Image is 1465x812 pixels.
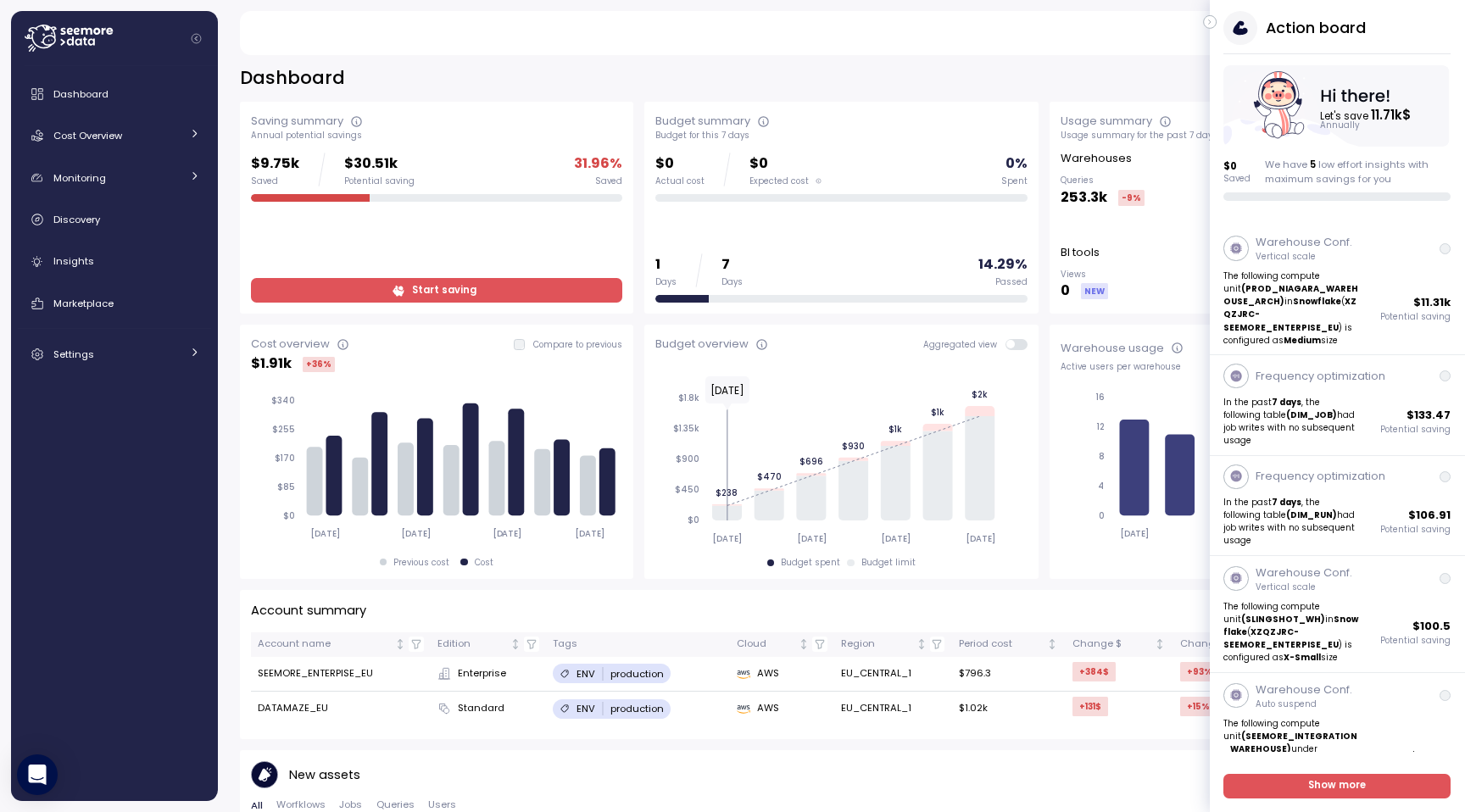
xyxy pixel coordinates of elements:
[923,339,1005,350] span: Aggregated view
[966,533,995,544] tspan: [DATE]
[1256,565,1352,581] p: Warehouse Conf.
[1173,632,1283,657] th: Change %Not sorted
[959,637,1044,652] div: Period cost
[1273,397,1302,408] strong: 7 days
[1072,662,1116,681] div: +384 $
[952,632,1066,657] th: Period costNot sorted
[1310,158,1316,171] span: 5
[1381,311,1451,323] p: Potential saving
[798,638,810,650] div: Not sorted
[1061,361,1432,373] div: Active users per warehouse
[841,637,913,652] div: Region
[737,666,828,681] div: AWS
[401,528,431,539] tspan: [DATE]
[834,692,951,726] td: EU_CENTRAL_1
[1224,283,1359,307] strong: (PROD_NIAGARA_WAREHOUSE_ARCH)
[240,66,345,91] h2: Dashboard
[1005,153,1028,175] p: 0 %
[1256,234,1352,251] p: Warehouse Conf.
[1061,269,1108,281] p: Views
[251,801,263,810] span: All
[749,175,809,187] span: Expected cost
[1256,468,1385,485] p: Frequency optimization
[1224,600,1361,665] p: The following compute unit in ( ) is configured as size
[18,286,211,320] a: Marketplace
[458,701,504,716] span: Standard
[577,667,595,681] p: ENV
[655,276,677,288] div: Days
[931,407,944,418] tspan: $1k
[251,113,343,130] div: Saving summary
[1224,396,1361,447] p: In the past , the following table had job writes with no subsequent usage
[737,637,796,652] div: Cloud
[186,32,207,45] button: Collapse navigation
[861,557,916,569] div: Budget limit
[978,253,1028,276] p: 14.29 %
[553,637,722,652] div: Tags
[1180,697,1217,716] div: +15 %
[1284,335,1322,346] strong: Medium
[1099,451,1105,462] tspan: 8
[1061,113,1152,130] div: Usage summary
[1224,159,1251,173] p: $ 0
[713,533,743,544] tspan: [DATE]
[17,754,58,795] div: Open Intercom Messenger
[1061,130,1432,142] div: Usage summary for the past 7 days
[344,153,415,175] p: $30.51k
[1095,392,1105,403] tspan: 16
[251,601,366,620] p: Account summary
[251,130,622,142] div: Annual potential savings
[1409,507,1451,524] p: $ 106.91
[576,528,605,539] tspan: [DATE]
[1266,17,1366,38] h3: Action board
[1287,409,1338,420] strong: (DIM_JOB)
[1096,421,1105,432] tspan: 12
[610,667,664,681] p: production
[1224,173,1251,185] p: Saved
[1373,106,1412,124] tspan: 11.71k $
[916,638,927,650] div: Not sorted
[1065,632,1173,657] th: Change $Not sorted
[258,637,392,652] div: Account name
[1224,614,1359,637] strong: Snowflake
[574,153,622,175] p: 31.96 %
[393,557,449,569] div: Previous cost
[394,638,406,650] div: Not sorted
[437,637,507,652] div: Edition
[1265,158,1451,186] div: We have low effort insights with maximum savings for you
[1061,244,1100,261] p: BI tools
[781,557,840,569] div: Budget spent
[757,471,782,482] tspan: $470
[1180,637,1262,652] div: Change %
[675,484,699,495] tspan: $450
[1046,638,1058,650] div: Not sorted
[251,632,431,657] th: Account nameNot sorted
[655,113,750,130] div: Budget summary
[303,357,335,372] div: +36 %
[283,510,295,521] tspan: $0
[729,632,834,657] th: CloudNot sorted
[1284,652,1322,663] strong: X-Small
[431,632,546,657] th: EditionNot sorted
[799,456,823,467] tspan: $696
[655,253,677,276] p: 1
[53,348,94,361] span: Settings
[1287,509,1338,520] strong: (DIM_RUN)
[1256,581,1352,593] p: Vertical scale
[376,800,415,809] span: Queries
[1210,225,1465,355] a: Warehouse Conf.Vertical scaleThe following compute unit(PROD_NIAGARA_WAREHOUSE_ARCH)inSnowflake(X...
[1061,150,1132,167] p: Warehouses
[577,702,595,715] p: ENV
[251,353,292,375] p: $ 1.91k
[1411,748,1451,765] p: $ 60.29
[1381,635,1451,647] p: Potential saving
[1224,731,1358,754] strong: (SEEMORE_INTEGRATION_WAREHOUSE)
[678,392,699,403] tspan: $1.8k
[1242,614,1326,625] strong: (SLINGSHOT_WH)
[721,253,743,276] p: 7
[688,514,699,526] tspan: $0
[610,702,664,715] p: production
[1210,456,1465,556] a: Frequency optimizationIn the past7 days, the following table(DIM_RUN)had job writes with no subse...
[1224,717,1361,807] p: The following compute unit under account has seconds auto suspend configured
[972,389,988,400] tspan: $2k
